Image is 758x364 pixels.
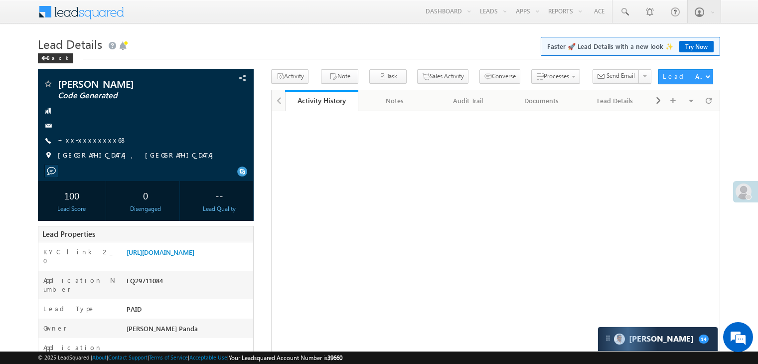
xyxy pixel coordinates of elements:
button: Converse [479,69,520,84]
a: Activity History [285,90,358,111]
span: 39660 [327,354,342,362]
a: Back [38,53,78,61]
a: About [92,354,107,361]
div: Back [38,53,73,63]
span: Lead Properties [42,229,95,239]
span: 14 [699,335,709,344]
button: Send Email [593,69,639,84]
a: Terms of Service [149,354,188,361]
a: Notes [358,90,432,111]
label: KYC link 2_0 [43,247,116,265]
span: [PERSON_NAME] Panda [127,324,198,333]
div: Audit Trail [440,95,496,107]
a: Audit Trail [432,90,505,111]
a: +xx-xxxxxxxx68 [58,136,127,144]
div: Notes [366,95,423,107]
span: Send Email [606,71,635,80]
button: Note [321,69,358,84]
span: © 2025 LeadSquared | | | | | [38,353,342,363]
span: Faster 🚀 Lead Details with a new look ✨ [547,41,714,51]
div: 0 [114,186,177,204]
label: Application Number [43,276,116,294]
a: Acceptable Use [189,354,227,361]
a: [URL][DOMAIN_NAME] [127,248,194,256]
span: Code Generated [58,91,191,101]
button: Activity [271,69,308,84]
button: Task [369,69,407,84]
a: Try Now [679,41,714,52]
div: PAID [124,304,253,318]
div: Lead Details [587,95,643,107]
label: Lead Type [43,304,95,313]
div: Activity History [293,96,351,105]
div: EQ29711084 [124,276,253,290]
label: Owner [43,324,67,333]
div: Disengaged [114,204,177,213]
span: Lead Details [38,36,102,52]
a: Contact Support [108,354,148,361]
div: Documents [513,95,570,107]
button: Lead Actions [658,69,713,84]
div: Lead Quality [188,204,251,213]
label: Application Status [43,343,116,361]
a: Lead Details [579,90,652,111]
div: carter-dragCarter[PERSON_NAME]14 [598,327,718,352]
span: [GEOGRAPHIC_DATA], [GEOGRAPHIC_DATA] [58,151,218,161]
div: -- [188,186,251,204]
div: Lead Actions [663,72,705,81]
span: [PERSON_NAME] [58,79,191,89]
button: Processes [531,69,580,84]
img: carter-drag [604,334,612,342]
button: Sales Activity [417,69,468,84]
div: Lead Score [40,204,103,213]
span: Processes [544,72,569,80]
a: Documents [505,90,579,111]
span: Your Leadsquared Account Number is [229,354,342,362]
div: 100 [40,186,103,204]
